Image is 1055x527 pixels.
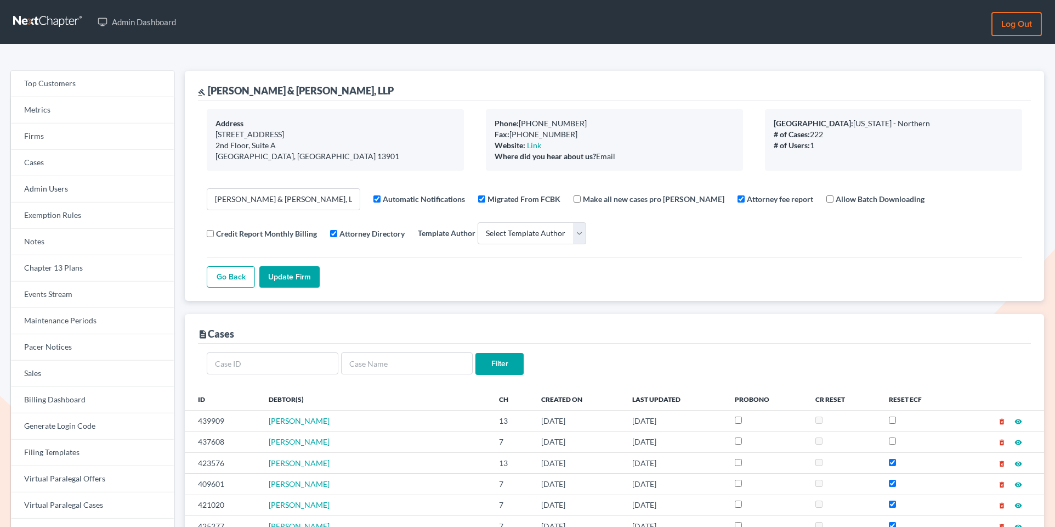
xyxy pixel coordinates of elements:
[998,418,1006,425] i: delete_forever
[269,500,330,509] span: [PERSON_NAME]
[1014,439,1022,446] i: visibility
[623,452,726,473] td: [DATE]
[185,431,260,452] td: 437608
[1014,500,1022,509] a: visibility
[198,88,206,96] i: gavel
[532,431,623,452] td: [DATE]
[998,460,1006,468] i: delete_forever
[532,495,623,515] td: [DATE]
[998,439,1006,446] i: delete_forever
[495,119,519,128] b: Phone:
[490,431,532,452] td: 7
[207,266,255,288] a: Go Back
[998,502,1006,509] i: delete_forever
[11,176,174,203] a: Admin Users
[198,327,234,340] div: Cases
[1014,437,1022,446] a: visibility
[623,431,726,452] td: [DATE]
[880,388,958,410] th: Reset ECF
[1014,502,1022,509] i: visibility
[11,361,174,387] a: Sales
[532,452,623,473] td: [DATE]
[185,474,260,495] td: 409601
[11,97,174,124] a: Metrics
[495,118,734,129] div: [PHONE_NUMBER]
[1014,481,1022,489] i: visibility
[807,388,880,410] th: CR Reset
[216,228,317,239] label: Credit Report Monthly Billing
[339,228,405,239] label: Attorney Directory
[1014,458,1022,468] a: visibility
[998,437,1006,446] a: delete_forever
[11,124,174,150] a: Firms
[532,474,623,495] td: [DATE]
[185,388,260,410] th: ID
[623,411,726,431] td: [DATE]
[215,151,455,162] div: [GEOGRAPHIC_DATA], [GEOGRAPHIC_DATA] 13901
[490,452,532,473] td: 13
[259,266,320,288] input: Update Firm
[418,227,475,239] label: Template Author
[490,495,532,515] td: 7
[11,282,174,308] a: Events Stream
[623,388,726,410] th: Last Updated
[215,129,455,140] div: [STREET_ADDRESS]
[215,119,243,128] b: Address
[11,255,174,282] a: Chapter 13 Plans
[198,329,208,339] i: description
[185,411,260,431] td: 439909
[1014,418,1022,425] i: visibility
[774,129,1013,140] div: 222
[836,193,924,205] label: Allow Batch Downloading
[726,388,807,410] th: ProBono
[495,152,596,161] b: Where did you hear about us?
[11,308,174,334] a: Maintenance Periods
[383,193,465,205] label: Automatic Notifications
[11,150,174,176] a: Cases
[269,458,330,468] a: [PERSON_NAME]
[998,416,1006,425] a: delete_forever
[490,474,532,495] td: 7
[185,495,260,515] td: 421020
[991,12,1042,36] a: Log out
[215,140,455,151] div: 2nd Floor, Suite A
[269,479,330,489] a: [PERSON_NAME]
[998,479,1006,489] a: delete_forever
[198,84,394,97] div: [PERSON_NAME] & [PERSON_NAME], LLP
[623,474,726,495] td: [DATE]
[495,151,734,162] div: Email
[774,119,853,128] b: [GEOGRAPHIC_DATA]:
[998,500,1006,509] a: delete_forever
[774,140,1013,151] div: 1
[490,411,532,431] td: 13
[495,130,509,139] b: Fax:
[269,437,330,446] a: [PERSON_NAME]
[1014,479,1022,489] a: visibility
[11,492,174,519] a: Virtual Paralegal Cases
[532,388,623,410] th: Created On
[490,388,532,410] th: Ch
[260,388,490,410] th: Debtor(s)
[774,141,810,150] b: # of Users:
[475,353,524,375] input: Filter
[532,411,623,431] td: [DATE]
[92,12,181,32] a: Admin Dashboard
[269,416,330,425] a: [PERSON_NAME]
[11,229,174,255] a: Notes
[487,193,560,205] label: Migrated From FCBK
[1014,416,1022,425] a: visibility
[11,413,174,440] a: Generate Login Code
[11,334,174,361] a: Pacer Notices
[527,141,541,150] a: Link
[495,129,734,140] div: [PHONE_NUMBER]
[747,193,813,205] label: Attorney fee report
[11,203,174,229] a: Exemption Rules
[583,193,724,205] label: Make all new cases pro [PERSON_NAME]
[11,466,174,492] a: Virtual Paralegal Offers
[774,130,810,139] b: # of Cases:
[11,71,174,97] a: Top Customers
[1014,460,1022,468] i: visibility
[11,387,174,413] a: Billing Dashboard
